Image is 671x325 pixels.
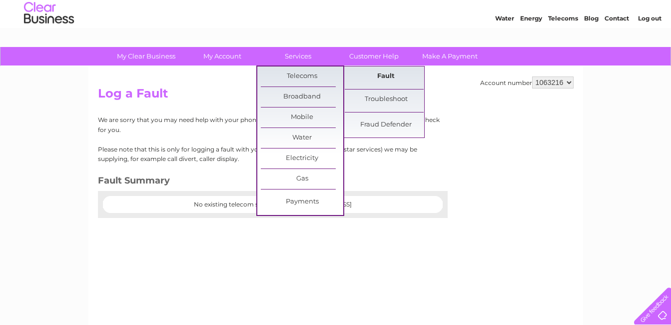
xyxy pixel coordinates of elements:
[480,76,574,88] div: Account number
[483,5,552,17] a: 0333 014 3131
[520,42,542,50] a: Energy
[261,87,343,107] a: Broadband
[257,47,339,65] a: Services
[113,201,433,208] center: No existing telecom supplies for [STREET_ADDRESS]
[261,107,343,127] a: Mobile
[181,47,263,65] a: My Account
[345,89,427,109] a: Troubleshoot
[98,173,440,191] h3: Fault Summary
[261,66,343,86] a: Telecoms
[333,47,415,65] a: Customer Help
[261,128,343,148] a: Water
[409,47,491,65] a: Make A Payment
[98,86,574,105] h2: Log a Fault
[261,169,343,189] a: Gas
[261,148,343,168] a: Electricity
[23,26,74,56] img: logo.png
[261,192,343,212] a: Payments
[548,42,578,50] a: Telecoms
[605,42,629,50] a: Contact
[345,66,427,86] a: Fault
[100,5,572,48] div: Clear Business is a trading name of Verastar Limited (registered in [GEOGRAPHIC_DATA] No. 3667643...
[98,115,440,134] p: We are sorry that you may need help with your phone line. If you select "Line Check" below we wil...
[98,144,440,163] p: Please note that this is only for logging a fault with your line and not any features (star servi...
[345,115,427,135] a: Fraud Defender
[638,42,662,50] a: Log out
[495,42,514,50] a: Water
[584,42,599,50] a: Blog
[105,47,187,65] a: My Clear Business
